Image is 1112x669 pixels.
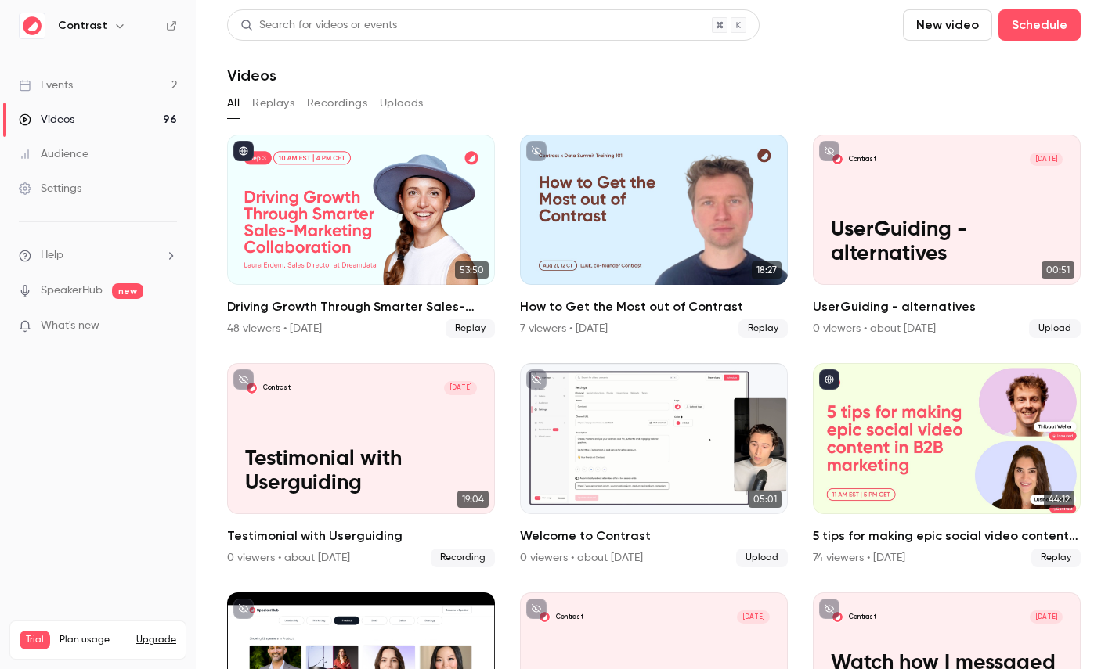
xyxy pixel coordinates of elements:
[526,369,547,390] button: unpublished
[1042,261,1074,279] span: 00:51
[1031,549,1081,567] span: Replay
[20,631,50,649] span: Trial
[849,613,876,622] p: Contrast
[431,549,495,567] span: Recording
[41,318,99,334] span: What's new
[455,261,489,279] span: 53:50
[813,363,1081,566] li: 5 tips for making epic social video content in B2B marketing
[19,181,81,196] div: Settings
[245,448,477,496] p: Testimonial with Userguiding
[60,634,127,646] span: Plan usage
[227,550,350,566] div: 0 viewers • about [DATE]
[233,369,254,390] button: unpublished
[556,613,583,622] p: Contrast
[227,9,1081,660] section: Videos
[520,135,788,338] li: How to Get the Most out of Contrast
[520,527,788,545] h2: Welcome to Contrast
[998,9,1081,41] button: Schedule
[520,135,788,338] a: 18:27How to Get the Most out of Contrast7 viewers • [DATE]Replay
[749,491,782,508] span: 05:01
[849,155,876,164] p: Contrast
[240,17,397,34] div: Search for videos or events
[41,282,103,299] a: SpeakerHub
[813,550,905,566] div: 74 viewers • [DATE]
[813,527,1081,545] h2: 5 tips for making epic social video content in B2B marketing
[526,599,547,619] button: unpublished
[520,363,788,566] a: 05:01Welcome to Contrast0 viewers • about [DATE]Upload
[446,319,495,338] span: Replay
[233,599,254,619] button: unpublished
[457,491,489,508] span: 19:04
[903,9,992,41] button: New video
[227,66,276,85] h1: Videos
[813,297,1081,316] h2: UserGuiding - alternatives
[380,91,424,116] button: Uploads
[19,112,74,128] div: Videos
[1029,319,1081,338] span: Upload
[520,297,788,316] h2: How to Get the Most out of Contrast
[307,91,367,116] button: Recordings
[227,527,495,545] h2: Testimonial with Userguiding
[19,146,88,162] div: Audience
[520,550,643,566] div: 0 viewers • about [DATE]
[1030,153,1063,166] span: [DATE]
[227,363,495,566] a: Testimonial with UserguidingContrast[DATE]Testimonial with Userguiding19:04Testimonial with Userg...
[252,91,294,116] button: Replays
[1030,610,1063,624] span: [DATE]
[136,634,176,646] button: Upgrade
[233,141,254,161] button: published
[263,383,291,393] p: Contrast
[737,610,770,624] span: [DATE]
[813,135,1081,338] a: UserGuiding - alternativesContrast[DATE]UserGuiding - alternatives00:51UserGuiding - alternatives...
[227,297,495,316] h2: Driving Growth Through Smarter Sales-Marketing Collaboration
[819,141,839,161] button: unpublished
[227,135,495,338] a: 53:50Driving Growth Through Smarter Sales-Marketing Collaboration48 viewers • [DATE]Replay
[738,319,788,338] span: Replay
[112,283,143,299] span: new
[813,135,1081,338] li: UserGuiding - alternatives
[813,363,1081,566] a: 44:125 tips for making epic social video content in B2B marketing74 viewers • [DATE]Replay
[227,135,495,338] li: Driving Growth Through Smarter Sales-Marketing Collaboration
[736,549,788,567] span: Upload
[1044,491,1074,508] span: 44:12
[19,77,73,93] div: Events
[520,363,788,566] li: Welcome to Contrast
[227,91,240,116] button: All
[41,247,63,264] span: Help
[526,141,547,161] button: unpublished
[227,321,322,336] div: 48 viewers • [DATE]
[831,218,1063,267] p: UserGuiding - alternatives
[752,261,782,279] span: 18:27
[227,363,495,566] li: Testimonial with Userguiding
[819,599,839,619] button: unpublished
[819,369,839,390] button: published
[20,13,45,38] img: Contrast
[520,321,608,336] div: 7 viewers • [DATE]
[444,381,477,394] span: [DATE]
[19,247,177,264] li: help-dropdown-opener
[58,18,107,34] h6: Contrast
[813,321,936,336] div: 0 viewers • about [DATE]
